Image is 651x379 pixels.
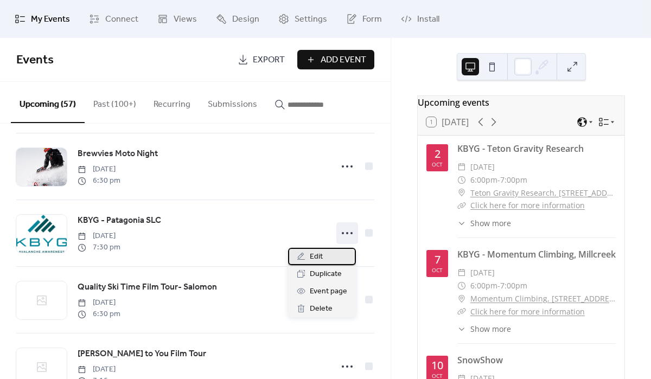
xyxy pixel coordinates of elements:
span: My Events [31,13,70,26]
a: Export [229,50,293,69]
a: Teton Gravity Research, [STREET_ADDRESS] [470,187,616,200]
span: [PERSON_NAME] to You Film Tour [78,348,206,361]
div: ​ [457,305,466,318]
span: [DATE] [78,297,120,309]
div: ​ [457,199,466,212]
button: ​Show more [457,217,511,229]
div: ​ [457,174,466,187]
span: [DATE] [78,230,120,242]
button: Upcoming (57) [11,82,85,123]
span: Add Event [321,54,366,67]
span: 6:30 pm [78,309,120,320]
a: [PERSON_NAME] to You Film Tour [78,347,206,361]
span: 6:00pm [470,279,497,292]
a: KBYG - Patagonia SLC [78,214,161,228]
span: KBYG - Patagonia SLC [78,214,161,227]
a: Momentum Climbing, [STREET_ADDRESS] [470,292,616,305]
span: Events [16,48,54,72]
button: Past (100+) [85,82,145,122]
div: ​ [457,160,466,174]
a: Click here for more information [470,200,585,210]
button: Recurring [145,82,199,122]
a: Form [338,4,390,34]
span: Install [417,13,439,26]
div: Oct [432,162,443,167]
div: Oct [432,373,443,378]
div: 7 [435,254,441,265]
a: Click here for more information [470,306,585,317]
span: Form [362,13,382,26]
span: Event page [310,285,347,298]
span: Duplicate [310,268,342,281]
span: [DATE] [470,160,495,174]
span: 7:00pm [500,174,527,187]
a: Views [149,4,205,34]
button: ​Show more [457,323,511,335]
span: 6:00pm [470,174,497,187]
div: ​ [457,187,466,200]
button: Add Event [297,50,374,69]
div: ​ [457,266,466,279]
span: - [497,279,500,292]
a: Brewvies Moto Night [78,147,158,161]
a: Design [208,4,267,34]
span: Show more [470,217,511,229]
span: Show more [470,323,511,335]
div: ​ [457,292,466,305]
div: ​ [457,279,466,292]
div: ​ [457,323,466,335]
span: Settings [295,13,327,26]
a: KBYG - Teton Gravity Research [457,143,584,155]
a: Connect [81,4,146,34]
span: Design [232,13,259,26]
button: Submissions [199,82,266,122]
span: 6:30 pm [78,175,120,187]
span: Quality Ski Time Film Tour- Salomon [78,281,217,294]
span: - [497,174,500,187]
a: My Events [7,4,78,34]
span: 7:30 pm [78,242,120,253]
span: Export [253,54,285,67]
div: Upcoming events [418,96,624,109]
span: [DATE] [470,266,495,279]
a: SnowShow [457,354,503,366]
div: 2 [435,149,441,159]
span: Connect [105,13,138,26]
span: Views [174,13,197,26]
span: 7:00pm [500,279,527,292]
a: KBYG - Momentum Climbing, Millcreek [457,248,616,260]
span: [DATE] [78,364,120,375]
span: [DATE] [78,164,120,175]
div: 10 [431,360,443,371]
a: Install [393,4,448,34]
span: Edit [310,250,323,264]
a: Settings [270,4,335,34]
div: Oct [432,267,443,273]
a: Quality Ski Time Film Tour- Salomon [78,280,217,294]
span: Brewvies Moto Night [78,147,158,160]
div: ​ [457,217,466,229]
span: Delete [310,303,333,316]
